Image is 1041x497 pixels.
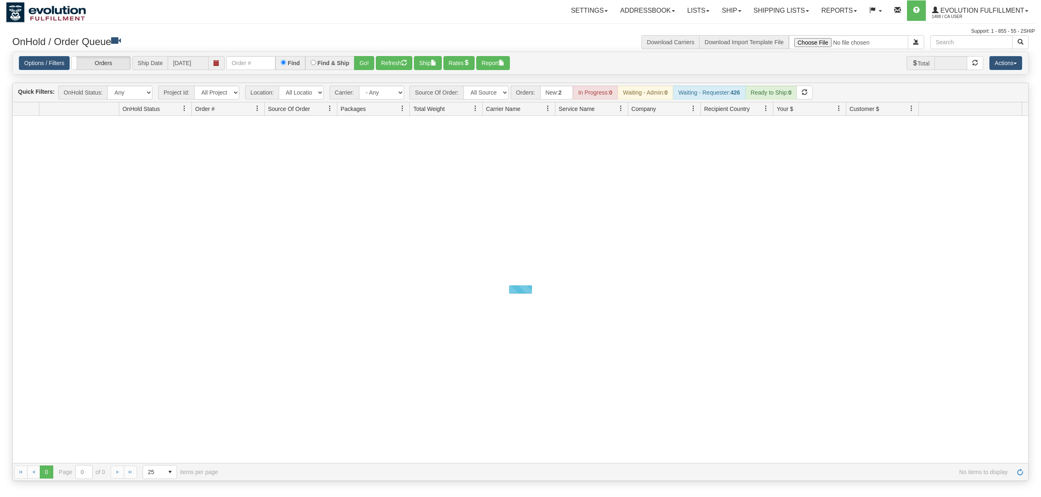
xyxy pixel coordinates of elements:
a: Ship [716,0,747,21]
a: Customer $ filter column settings [905,102,918,115]
a: Company filter column settings [686,102,700,115]
div: Ready to Ship: [746,86,797,99]
img: logo1488.jpg [6,2,86,23]
a: Settings [565,0,614,21]
span: Evolution Fulfillment [939,7,1024,14]
span: Orders: [511,86,540,99]
span: select [164,465,177,479]
input: Search [930,35,1013,49]
span: Page sizes drop down [143,465,177,479]
button: Report [476,56,510,70]
input: Import [789,35,908,49]
h3: OnHold / Order Queue [12,35,514,47]
div: Waiting - Requester: [673,86,745,99]
iframe: chat widget [1022,207,1040,290]
a: Lists [681,0,716,21]
span: Source Of Order: [409,86,464,99]
span: Service Name [559,105,595,113]
a: Reports [815,0,863,21]
span: 25 [148,468,159,476]
strong: 2 [559,89,562,96]
a: Download Carriers [647,39,694,45]
a: Download Import Template File [705,39,784,45]
span: Total Weight [413,105,445,113]
span: Carrier: [330,86,359,99]
label: Orders [72,56,130,70]
strong: 0 [664,89,668,96]
a: Shipping lists [748,0,815,21]
label: Find & Ship [318,60,350,66]
span: Packages [341,105,366,113]
span: Project Id: [158,86,194,99]
span: Carrier Name [486,105,520,113]
strong: 0 [788,89,791,96]
span: Total [907,56,935,70]
span: OnHold Status [123,105,160,113]
a: OnHold Status filter column settings [177,102,191,115]
div: New: [540,86,573,99]
a: Source Of Order filter column settings [323,102,337,115]
span: Ship Date [132,56,168,70]
button: Search [1012,35,1029,49]
span: Recipient Country [704,105,750,113]
span: Order # [195,105,214,113]
input: Order # [226,56,275,70]
a: Addressbook [614,0,681,21]
a: Refresh [1014,465,1027,479]
span: 1488 / CA User [932,13,993,21]
div: Support: 1 - 855 - 55 - 2SHIP [6,28,1035,35]
label: Quick Filters: [18,88,55,96]
span: Customer $ [850,105,879,113]
strong: 0 [609,89,612,96]
a: Your $ filter column settings [832,102,846,115]
span: Source Of Order [268,105,310,113]
strong: 426 [730,89,740,96]
button: Refresh [376,56,412,70]
button: Ship [414,56,442,70]
button: Rates [443,56,475,70]
a: Options / Filters [19,56,70,70]
div: In Progress: [573,86,618,99]
span: Location: [245,86,279,99]
a: Packages filter column settings [395,102,409,115]
a: Order # filter column settings [250,102,264,115]
a: Carrier Name filter column settings [541,102,555,115]
a: Evolution Fulfillment 1488 / CA User [926,0,1034,21]
span: Page of 0 [59,465,105,479]
button: Actions [989,56,1022,70]
span: Company [632,105,656,113]
a: Service Name filter column settings [614,102,628,115]
a: Total Weight filter column settings [468,102,482,115]
span: No items to display [230,469,1008,475]
span: Page 0 [40,465,53,479]
span: items per page [143,465,218,479]
label: Find [288,60,300,66]
span: OnHold Status: [58,86,107,99]
a: Recipient Country filter column settings [759,102,773,115]
span: Your $ [777,105,793,113]
div: Waiting - Admin: [618,86,673,99]
div: grid toolbar [13,83,1028,102]
button: Go! [354,56,374,70]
